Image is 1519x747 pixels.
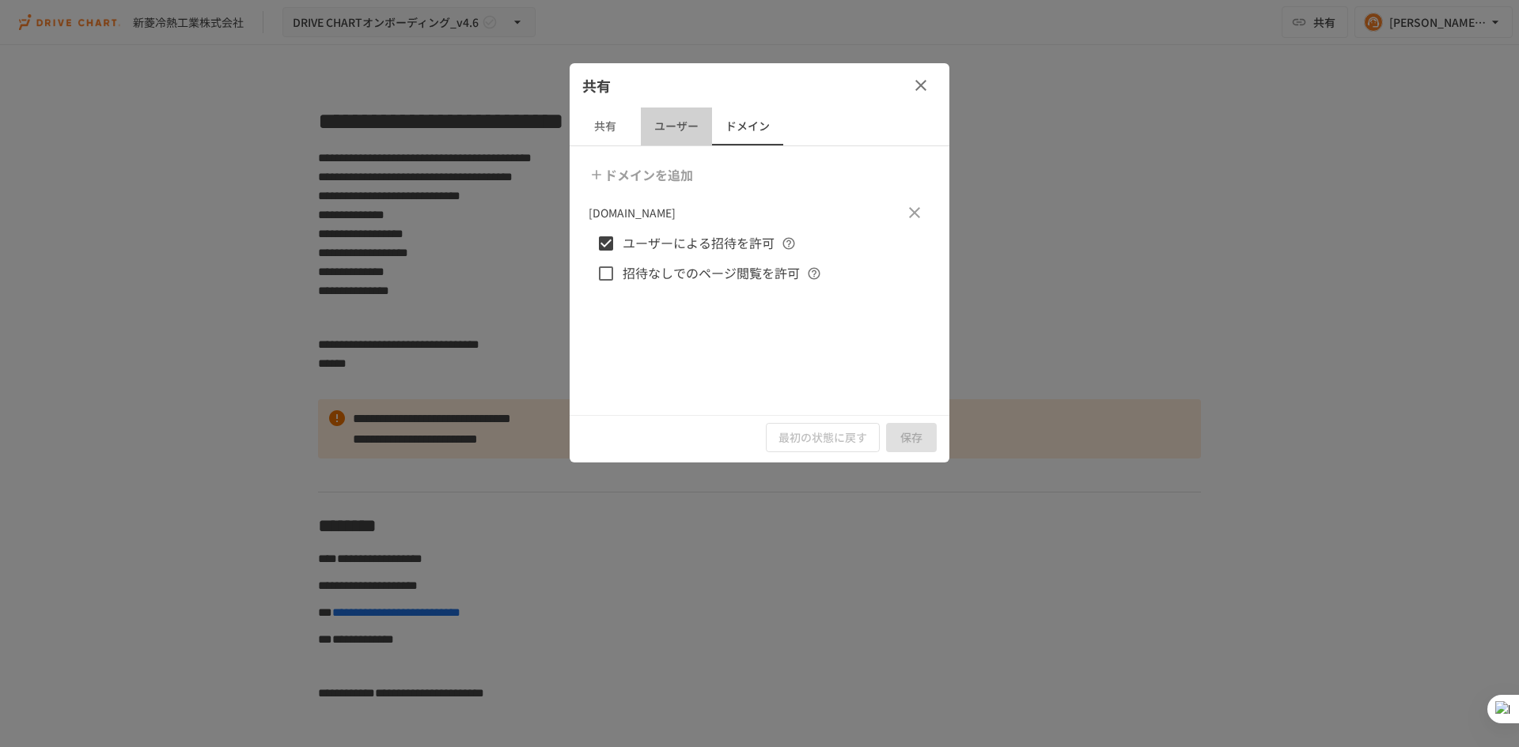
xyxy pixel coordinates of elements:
button: ドメインを追加 [585,159,699,191]
button: 共有 [570,108,641,145]
span: 招待なしでのページ閲覧を許可 [623,263,800,284]
p: [DOMAIN_NAME] [589,204,676,221]
div: 共有 [570,63,949,108]
button: ドメイン [712,108,783,145]
span: ユーザーによる招待を許可 [623,233,775,254]
button: ユーザー [641,108,712,145]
